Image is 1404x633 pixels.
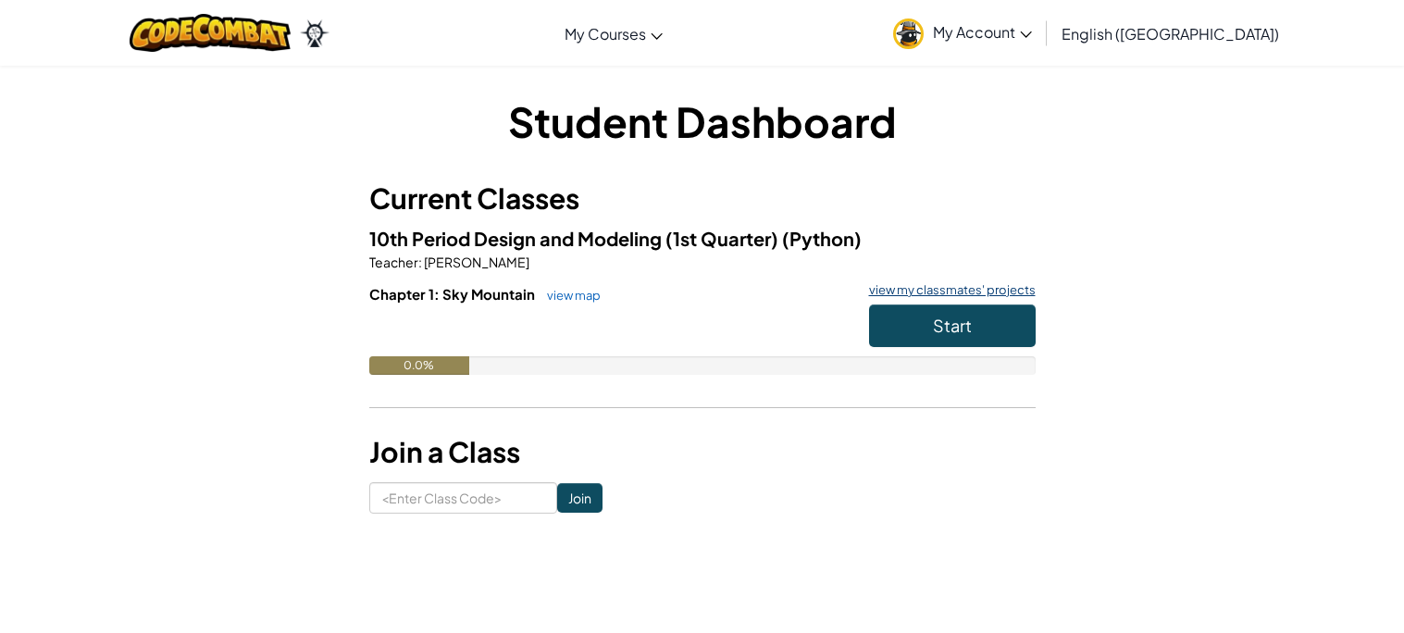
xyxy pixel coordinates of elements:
[300,19,329,47] img: Ozaria
[422,254,529,270] span: [PERSON_NAME]
[933,315,972,336] span: Start
[557,483,603,513] input: Join
[418,254,422,270] span: :
[369,254,418,270] span: Teacher
[933,22,1032,42] span: My Account
[538,288,601,303] a: view map
[565,24,646,43] span: My Courses
[369,431,1036,473] h3: Join a Class
[555,8,672,58] a: My Courses
[1062,24,1279,43] span: English ([GEOGRAPHIC_DATA])
[1052,8,1288,58] a: English ([GEOGRAPHIC_DATA])
[869,304,1036,347] button: Start
[369,227,782,250] span: 10th Period Design and Modeling (1st Quarter)
[782,227,862,250] span: (Python)
[860,284,1036,296] a: view my classmates' projects
[884,4,1041,62] a: My Account
[369,356,469,375] div: 0.0%
[893,19,924,49] img: avatar
[369,482,557,514] input: <Enter Class Code>
[369,285,538,303] span: Chapter 1: Sky Mountain
[130,14,292,52] img: CodeCombat logo
[369,178,1036,219] h3: Current Classes
[369,93,1036,150] h1: Student Dashboard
